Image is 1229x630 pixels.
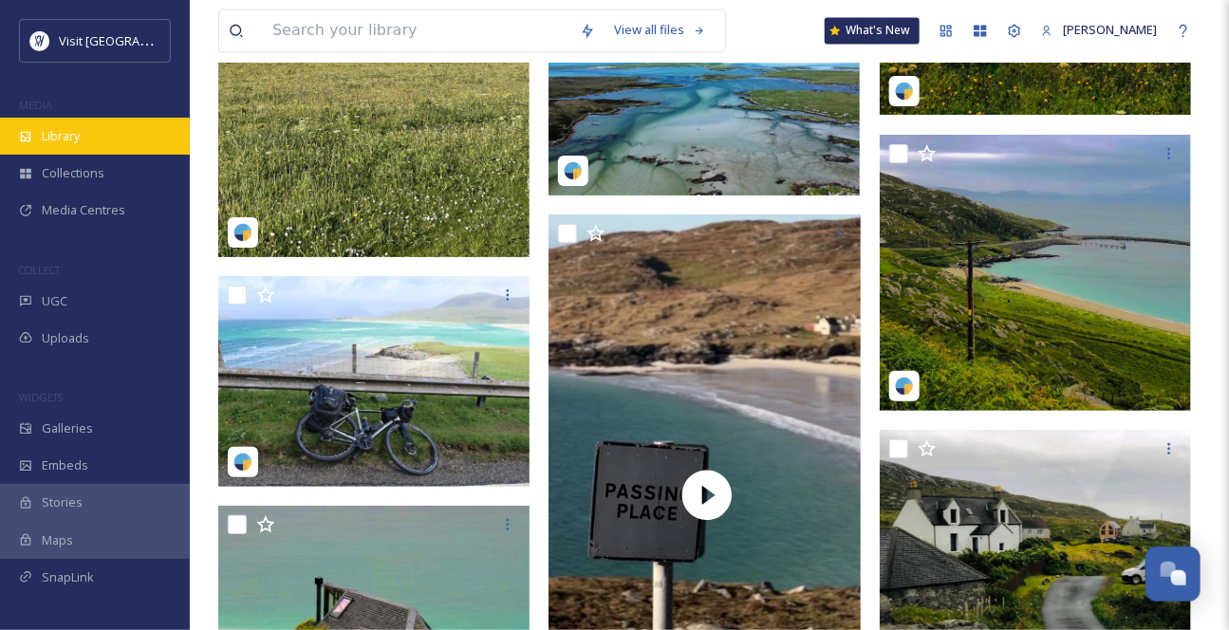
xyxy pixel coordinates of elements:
[42,164,104,182] span: Collections
[42,531,73,549] span: Maps
[59,31,206,49] span: Visit [GEOGRAPHIC_DATA]
[19,390,63,404] span: WIDGETS
[605,12,716,49] a: View all files
[19,263,60,277] span: COLLECT
[218,276,534,487] img: tri.i.jane-4429629.jpg
[30,31,49,50] img: Untitled%20design%20%2897%29.png
[42,456,88,474] span: Embeds
[895,82,914,101] img: snapsea-logo.png
[1063,22,1157,39] span: [PERSON_NAME]
[19,98,52,112] span: MEDIA
[42,127,80,145] span: Library
[895,377,914,396] img: snapsea-logo.png
[42,329,89,347] span: Uploads
[1145,547,1201,602] button: Open Chat
[42,292,67,310] span: UGC
[233,453,252,472] img: snapsea-logo.png
[263,10,570,52] input: Search your library
[233,223,252,242] img: snapsea-logo.png
[564,161,583,180] img: snapsea-logo.png
[825,18,920,45] a: What's New
[1032,12,1166,49] a: [PERSON_NAME]
[42,493,83,511] span: Stories
[42,419,93,437] span: Galleries
[42,201,125,219] span: Media Centres
[42,568,94,586] span: SnapLink
[880,135,1191,411] img: jolanditasenjorita-18072362987077682.jpg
